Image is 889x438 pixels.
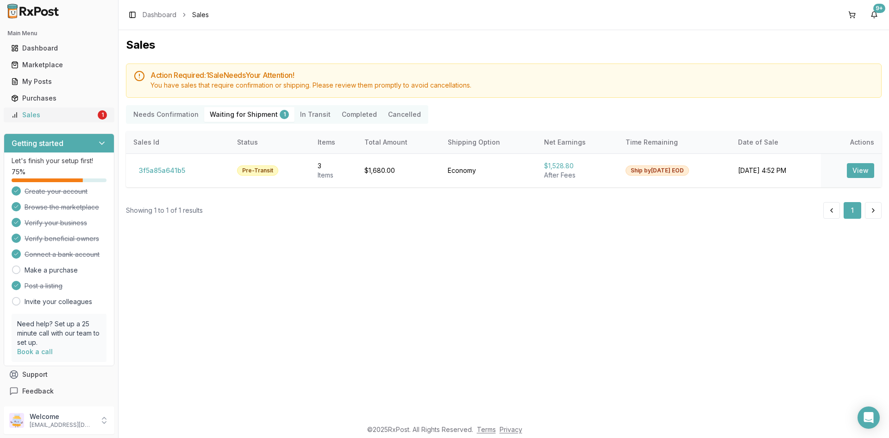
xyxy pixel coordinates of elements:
[4,4,63,19] img: RxPost Logo
[11,77,107,86] div: My Posts
[133,163,191,178] button: 3f5a85a641b5
[280,110,289,119] div: 1
[4,383,114,400] button: Feedback
[30,421,94,429] p: [EMAIL_ADDRESS][DOMAIN_NAME]
[357,131,440,153] th: Total Amount
[364,166,433,175] div: $1,680.00
[25,250,100,259] span: Connect a bank account
[537,131,618,153] th: Net Earnings
[150,71,874,79] h5: Action Required: 1 Sale Need s Your Attention!
[500,425,522,433] a: Privacy
[873,4,885,13] div: 9+
[12,156,106,165] p: Let's finish your setup first!
[98,110,107,120] div: 1
[12,167,25,177] span: 75 %
[25,187,88,196] span: Create your account
[4,108,114,122] button: Sales1
[310,131,357,153] th: Items
[318,161,350,171] div: 3
[12,138,63,149] h3: Getting started
[4,57,114,72] button: Marketplace
[336,107,382,122] button: Completed
[25,281,63,291] span: Post a listing
[626,165,689,176] div: Ship by [DATE] EOD
[7,107,111,123] a: Sales1
[4,366,114,383] button: Support
[731,131,821,153] th: Date of Sale
[844,202,861,219] button: 1
[25,203,99,212] span: Browse the marketplace
[4,91,114,106] button: Purchases
[192,10,209,19] span: Sales
[9,413,24,428] img: User avatar
[126,206,203,215] div: Showing 1 to 1 of 1 results
[7,57,111,73] a: Marketplace
[11,94,107,103] div: Purchases
[4,41,114,56] button: Dashboard
[25,297,92,306] a: Invite your colleagues
[11,60,107,70] div: Marketplace
[237,165,278,176] div: Pre-Transit
[25,234,99,243] span: Verify beneficial owners
[4,74,114,89] button: My Posts
[17,319,101,347] p: Need help? Set up a 25 minute call with our team to set up.
[143,10,209,19] nav: breadcrumb
[17,348,53,355] a: Book a call
[867,7,882,22] button: 9+
[544,161,610,171] div: $1,528.80
[382,107,426,122] button: Cancelled
[847,163,874,178] button: View
[30,412,94,421] p: Welcome
[544,171,610,180] div: After Fees
[25,266,78,275] a: Make a purchase
[821,131,882,153] th: Actions
[7,90,111,107] a: Purchases
[143,10,176,19] a: Dashboard
[858,406,880,429] div: Open Intercom Messenger
[440,131,537,153] th: Shipping Option
[7,73,111,90] a: My Posts
[477,425,496,433] a: Terms
[126,131,230,153] th: Sales Id
[294,107,336,122] button: In Transit
[11,110,96,120] div: Sales
[126,38,882,52] h1: Sales
[738,166,814,175] div: [DATE] 4:52 PM
[230,131,310,153] th: Status
[25,218,87,228] span: Verify your business
[7,40,111,57] a: Dashboard
[150,81,874,90] div: You have sales that require confirmation or shipping. Please review them promptly to avoid cancel...
[204,107,294,122] button: Waiting for Shipment
[318,171,350,180] div: Item s
[22,387,54,396] span: Feedback
[11,44,107,53] div: Dashboard
[7,30,111,37] h2: Main Menu
[128,107,204,122] button: Needs Confirmation
[448,166,529,175] div: Economy
[618,131,731,153] th: Time Remaining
